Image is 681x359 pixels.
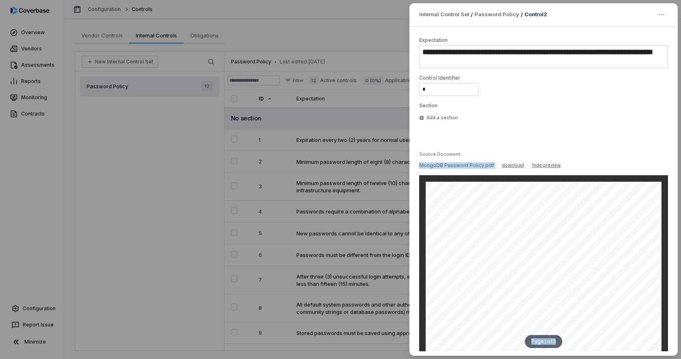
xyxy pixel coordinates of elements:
div: Source Document [419,151,668,157]
div: Add a section [419,115,458,121]
p: / [521,11,523,18]
p: MongoDB Password Policy.pdf [419,162,494,169]
span: Control 2 [524,11,547,17]
div: Page 1 of 3 [525,335,562,348]
label: Section [419,102,668,109]
label: Expectation [419,37,448,43]
button: download [499,161,527,170]
a: Password Policy [474,11,519,19]
span: Internal Control Set [419,11,469,19]
p: / [471,11,473,18]
label: Control Identifier [419,75,544,81]
button: hide preview [532,161,561,170]
button: Add a section [417,111,460,125]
